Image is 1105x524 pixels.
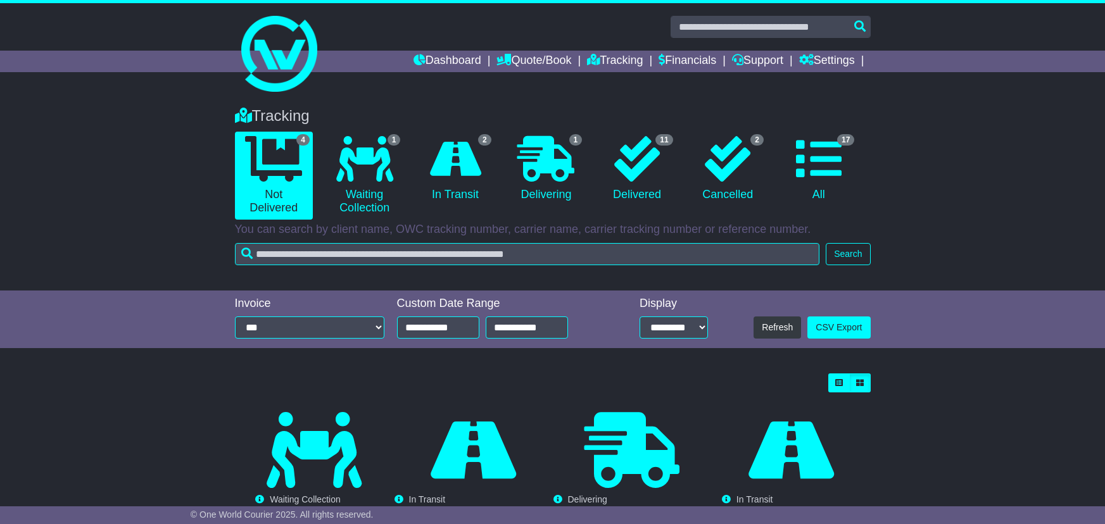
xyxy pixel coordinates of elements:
span: 2 [478,134,491,146]
button: Refresh [754,316,801,339]
span: 11 [655,134,672,146]
span: 1 [388,134,401,146]
a: 11 Delivered [598,132,676,206]
span: 4 [296,134,310,146]
span: 1 [569,134,583,146]
a: CSV Export [807,316,870,339]
div: Invoice [235,297,384,311]
a: 17 All [780,132,857,206]
div: Tracking [229,107,877,125]
a: 1 Delivering [507,132,585,206]
a: 2 In Transit [416,132,494,206]
a: 4 Not Delivered [235,132,313,220]
div: Display [640,297,708,311]
div: Custom Date Range [397,297,600,311]
span: © One World Courier 2025. All rights reserved. [191,509,374,520]
span: Waiting Collection [270,494,341,504]
button: Search [826,243,870,265]
a: Tracking [587,51,643,72]
span: 2 [750,134,764,146]
a: 2 Cancelled [689,132,767,206]
span: In Transit [409,494,446,504]
a: Settings [799,51,855,72]
a: Dashboard [414,51,481,72]
span: In Transit [736,494,773,504]
span: Delivering [568,494,607,504]
a: Support [732,51,783,72]
a: 1 Waiting Collection [325,132,403,220]
a: Financials [659,51,716,72]
a: Quote/Book [496,51,571,72]
p: You can search by client name, OWC tracking number, carrier name, carrier tracking number or refe... [235,223,871,237]
span: 17 [837,134,854,146]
